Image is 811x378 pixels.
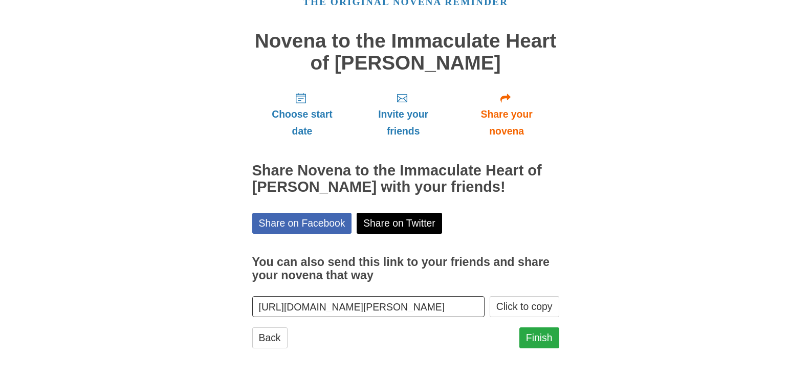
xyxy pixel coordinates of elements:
a: Back [252,327,288,348]
a: Share your novena [454,84,559,145]
a: Share on Facebook [252,213,352,234]
span: Share your novena [465,106,549,140]
a: Choose start date [252,84,353,145]
span: Choose start date [262,106,342,140]
a: Share on Twitter [357,213,442,234]
h3: You can also send this link to your friends and share your novena that way [252,256,559,282]
h2: Share Novena to the Immaculate Heart of [PERSON_NAME] with your friends! [252,163,559,195]
h1: Novena to the Immaculate Heart of [PERSON_NAME] [252,30,559,74]
button: Click to copy [490,296,559,317]
a: Finish [519,327,559,348]
span: Invite your friends [362,106,444,140]
a: Invite your friends [352,84,454,145]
